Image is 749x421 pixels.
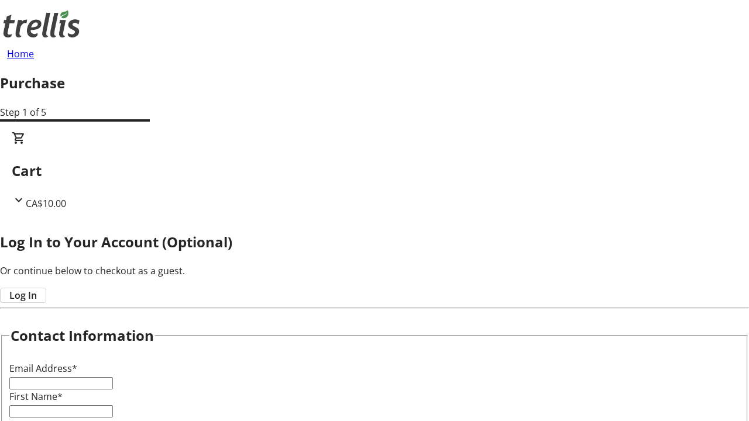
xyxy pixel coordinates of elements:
[9,362,77,375] label: Email Address*
[12,131,737,210] div: CartCA$10.00
[9,288,37,302] span: Log In
[9,390,63,403] label: First Name*
[12,160,737,181] h2: Cart
[11,325,154,346] h2: Contact Information
[26,197,66,210] span: CA$10.00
